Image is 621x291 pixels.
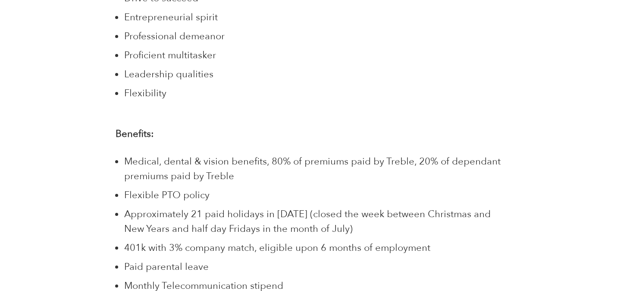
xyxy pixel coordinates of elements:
[124,68,213,81] span: Leadership qualities
[124,11,218,24] span: Entrepreneurial spirit
[124,208,491,235] span: Approximately 21 paid holidays in [DATE] (closed the week between Christmas and New Years and hal...
[124,49,216,62] span: Proficient multitasker
[124,260,209,273] span: Paid parental leave
[124,30,225,43] span: Professional demeanor
[124,241,430,254] span: 401k with 3% company match, eligible upon 6 months of employment
[116,127,154,140] strong: Benefits:
[124,87,166,100] span: Flexibility
[124,189,210,202] span: Flexible PTO policy
[124,155,501,183] span: Medical, dental & vision benefits, 80% of premiums paid by Treble, 20% of dependant premiums paid...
